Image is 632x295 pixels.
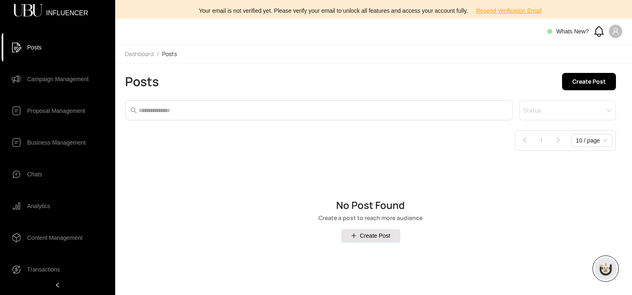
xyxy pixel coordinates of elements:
div: Your email is not verified yet. Please verify your email to unlock all features and access your a... [120,4,627,17]
span: Create Post [360,231,390,240]
li: / [157,50,159,58]
span: left [522,137,528,143]
span: search [130,107,137,114]
span: user [612,28,619,35]
span: right [555,137,561,143]
span: left [55,282,60,288]
button: left [518,134,532,147]
img: chatboticon-C4A3G2IU.png [597,260,614,277]
span: Transactions [27,261,60,278]
span: Proposal Management [27,103,85,119]
button: Create Post [562,73,616,90]
span: Posts [27,39,42,56]
span: No Post Found [318,200,423,210]
span: plus [351,233,357,239]
span: Resend Verification Email [476,6,542,15]
span: Dashboard [125,50,153,58]
span: Posts [162,50,177,58]
span: Create a post to reach more audience [318,215,423,221]
div: Page Size [571,134,612,147]
button: Resend Verification Email [469,4,548,17]
span: 10 / page [576,134,607,147]
span: Whats New? [556,28,589,35]
span: Analytics [27,198,50,214]
span: Create Post [572,77,606,86]
h2: Posts [125,74,159,89]
li: Next Page [551,134,565,147]
span: INFLUENCER [46,10,88,12]
li: Previous Page [518,134,532,147]
a: 1 [535,134,548,147]
span: Content Management [27,229,83,246]
button: right [551,134,565,147]
span: Business Management [27,134,86,151]
span: Chats [27,166,42,183]
span: Campaign Management [27,71,88,87]
button: Create Post [341,229,400,242]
